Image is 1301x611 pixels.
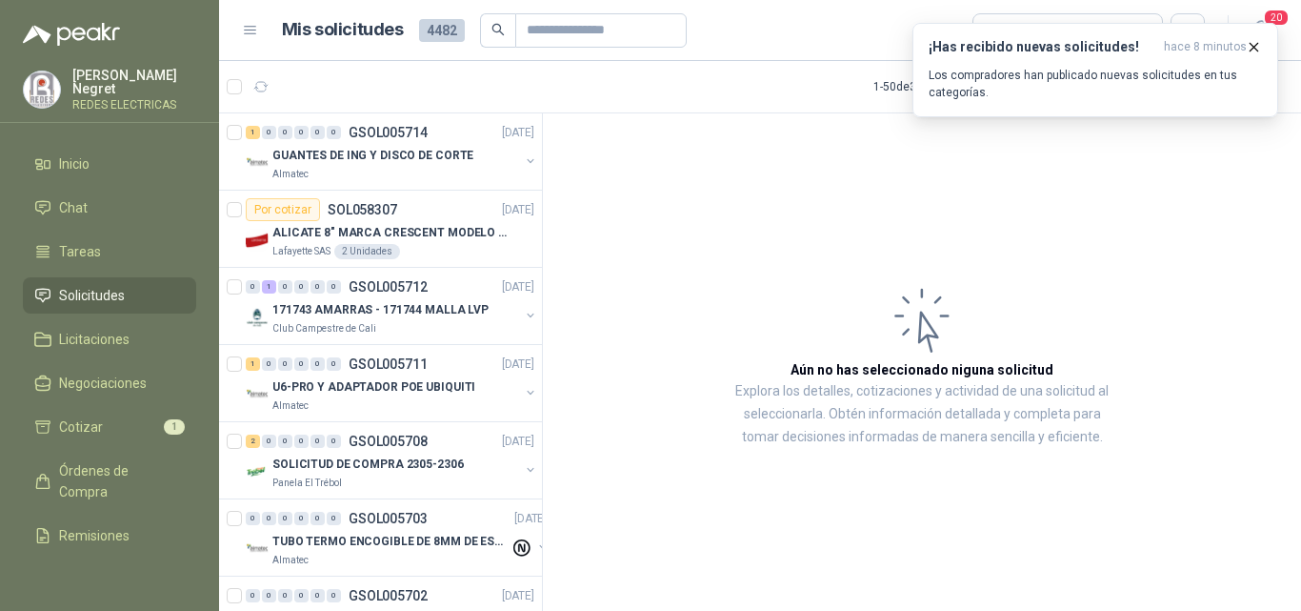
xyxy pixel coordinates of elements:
[59,241,101,262] span: Tareas
[246,435,260,448] div: 2
[246,229,269,252] img: Company Logo
[310,435,325,448] div: 0
[349,357,428,371] p: GSOL005711
[491,23,505,36] span: search
[985,20,1025,41] div: Todas
[791,359,1053,380] h3: Aún no has seleccionado niguna solicitud
[272,378,475,397] p: U6-PRO Y ADAPTADOR POE UBIQUITI
[334,244,400,259] div: 2 Unidades
[327,280,341,294] div: 0
[23,146,196,182] a: Inicio
[294,435,309,448] div: 0
[262,126,276,139] div: 0
[502,356,534,374] p: [DATE]
[294,589,309,602] div: 0
[278,126,292,139] div: 0
[246,538,269,560] img: Company Logo
[1244,13,1278,48] button: 20
[23,23,120,46] img: Logo peakr
[278,589,292,602] div: 0
[349,280,428,294] p: GSOL005712
[272,398,309,414] p: Almatec
[272,167,309,182] p: Almatec
[502,587,534,605] p: [DATE]
[272,244,330,259] p: Lafayette SAS
[246,126,260,139] div: 1
[246,460,269,483] img: Company Logo
[1263,9,1290,27] span: 20
[262,512,276,525] div: 0
[294,357,309,371] div: 0
[272,147,473,165] p: GUANTES DE ING Y DISCO DE CORTE
[59,373,147,394] span: Negociaciones
[246,589,260,602] div: 0
[327,357,341,371] div: 0
[327,589,341,602] div: 0
[246,512,260,525] div: 0
[349,126,428,139] p: GSOL005714
[246,198,320,221] div: Por cotizar
[294,280,309,294] div: 0
[23,453,196,510] a: Órdenes de Compra
[23,409,196,445] a: Cotizar1
[514,510,547,528] p: [DATE]
[294,126,309,139] div: 0
[219,191,542,268] a: Por cotizarSOL058307[DATE] Company LogoALICATE 8" MARCA CRESCENT MODELO 38008tvLafayette SAS2 Uni...
[23,190,196,226] a: Chat
[23,234,196,270] a: Tareas
[262,357,276,371] div: 0
[278,357,292,371] div: 0
[59,329,130,350] span: Licitaciones
[349,512,428,525] p: GSOL005703
[23,561,196,598] a: Configuración
[349,589,428,602] p: GSOL005702
[278,280,292,294] div: 0
[246,507,550,568] a: 0 0 0 0 0 0 GSOL005703[DATE] Company LogoTUBO TERMO ENCOGIBLE DE 8MM DE ESPESOR X 5CMSAlmatec
[262,280,276,294] div: 1
[23,365,196,401] a: Negociaciones
[310,357,325,371] div: 0
[310,512,325,525] div: 0
[272,476,342,491] p: Panela El Trébol
[278,435,292,448] div: 0
[272,533,510,551] p: TUBO TERMO ENCOGIBLE DE 8MM DE ESPESOR X 5CMS
[349,435,428,448] p: GSOL005708
[272,321,376,336] p: Club Campestre de Cali
[246,306,269,329] img: Company Logo
[272,301,489,319] p: 171743 AMARRAS - 171744 MALLA LVP
[1164,39,1247,55] span: hace 8 minutos
[419,19,465,42] span: 4482
[282,16,404,44] h1: Mis solicitudes
[23,277,196,314] a: Solicitudes
[272,456,464,474] p: SOLICITUD DE COMPRA 2305-2306
[294,512,309,525] div: 0
[929,67,1262,101] p: Los compradores han publicado nuevas solicitudes en tus categorías.
[246,353,538,414] a: 1 0 0 0 0 0 GSOL005711[DATE] Company LogoU6-PRO Y ADAPTADOR POE UBIQUITIAlmatec
[246,121,538,182] a: 1 0 0 0 0 0 GSOL005714[DATE] Company LogoGUANTES DE ING Y DISCO DE CORTEAlmatec
[733,380,1111,449] p: Explora los detalles, cotizaciones y actividad de una solicitud al seleccionarla. Obtén informaci...
[246,383,269,406] img: Company Logo
[59,285,125,306] span: Solicitudes
[246,275,538,336] a: 0 1 0 0 0 0 GSOL005712[DATE] Company Logo171743 AMARRAS - 171744 MALLA LVPClub Campestre de Cali
[262,589,276,602] div: 0
[23,518,196,554] a: Remisiones
[502,433,534,451] p: [DATE]
[59,153,90,174] span: Inicio
[327,435,341,448] div: 0
[278,512,292,525] div: 0
[246,357,260,371] div: 1
[873,71,997,102] div: 1 - 50 de 3795
[23,321,196,357] a: Licitaciones
[59,197,88,218] span: Chat
[912,23,1278,117] button: ¡Has recibido nuevas solicitudes!hace 8 minutos Los compradores han publicado nuevas solicitudes ...
[262,435,276,448] div: 0
[72,69,196,95] p: [PERSON_NAME] Negret
[502,201,534,219] p: [DATE]
[310,126,325,139] div: 0
[272,224,510,242] p: ALICATE 8" MARCA CRESCENT MODELO 38008tv
[502,278,534,296] p: [DATE]
[327,126,341,139] div: 0
[72,99,196,111] p: REDES ELECTRICAS
[929,39,1156,55] h3: ¡Has recibido nuevas solicitudes!
[164,419,185,435] span: 1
